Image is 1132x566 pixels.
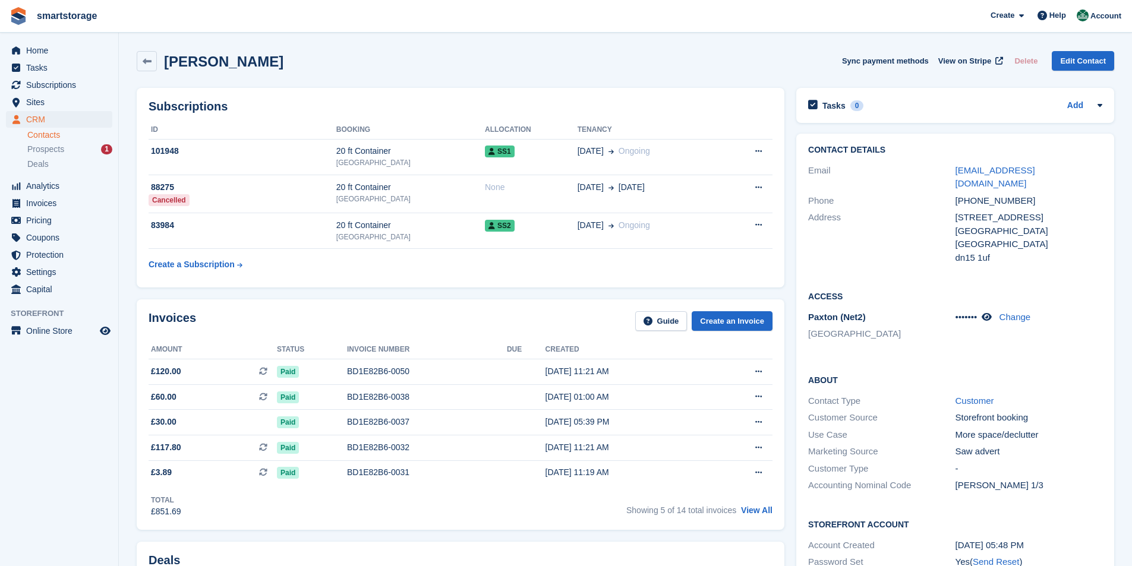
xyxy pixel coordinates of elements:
span: CRM [26,111,97,128]
span: View on Stripe [938,55,991,67]
span: [DATE] [578,181,604,194]
h2: Contact Details [808,146,1102,155]
div: Saw advert [956,445,1102,459]
a: Customer [956,396,994,406]
a: Change [999,312,1031,322]
h2: Storefront Account [808,518,1102,530]
a: Deals [27,158,112,170]
div: [GEOGRAPHIC_DATA] [336,194,485,204]
span: Showing 5 of 14 total invoices [626,505,736,515]
span: Ongoing [619,146,650,156]
a: Contacts [27,129,112,141]
a: Create an Invoice [692,311,772,331]
span: Create [991,10,1014,21]
span: Paid [277,467,299,479]
div: Storefront booking [956,411,1102,425]
h2: Invoices [149,311,196,331]
span: Sites [26,94,97,110]
h2: [PERSON_NAME] [164,53,283,69]
div: BD1E82B6-0038 [347,391,507,403]
img: stora-icon-8386f47178a22dfd0bd8f6a31ec36ba5ce8667c1dd55bd0f319d3a0aa187defe.svg [10,7,27,25]
span: Account [1090,10,1121,22]
a: menu [6,178,112,194]
div: - [956,462,1102,476]
span: Invoices [26,195,97,211]
div: 88275 [149,181,336,194]
div: Cancelled [149,194,190,206]
div: 1 [101,144,112,154]
span: Ongoing [619,220,650,230]
a: menu [6,42,112,59]
span: Home [26,42,97,59]
a: menu [6,111,112,128]
div: Customer Source [808,411,955,425]
div: [GEOGRAPHIC_DATA] [336,232,485,242]
a: Create a Subscription [149,254,242,276]
button: Sync payment methods [842,51,929,71]
span: Paid [277,416,299,428]
a: menu [6,59,112,76]
div: BD1E82B6-0031 [347,466,507,479]
img: Peter Britcliffe [1077,10,1089,21]
div: [PERSON_NAME] 1/3 [956,479,1102,492]
div: BD1E82B6-0037 [347,416,507,428]
a: menu [6,246,112,263]
span: £30.00 [151,416,176,428]
a: [EMAIL_ADDRESS][DOMAIN_NAME] [956,165,1035,189]
a: menu [6,77,112,93]
a: menu [6,322,112,339]
div: Email [808,164,955,191]
span: [DATE] [578,219,604,232]
div: Use Case [808,428,955,442]
a: View on Stripe [934,51,1005,71]
th: Allocation [485,121,578,140]
div: Customer Type [808,462,955,476]
div: [DATE] 11:21 AM [545,365,709,378]
div: [DATE] 11:21 AM [545,441,709,454]
div: Total [151,495,181,505]
span: Paid [277,366,299,378]
div: dn15 1uf [956,251,1102,265]
span: Paid [277,442,299,454]
div: 20 ft Container [336,145,485,157]
span: £60.00 [151,391,176,403]
a: Add [1067,99,1083,113]
div: [GEOGRAPHIC_DATA] [956,238,1102,251]
th: ID [149,121,336,140]
th: Invoice number [347,340,507,359]
span: Tasks [26,59,97,76]
div: [DATE] 01:00 AM [545,391,709,403]
span: Paid [277,391,299,403]
span: Help [1049,10,1066,21]
div: 83984 [149,219,336,232]
th: Amount [149,340,277,359]
th: Tenancy [578,121,723,140]
span: Protection [26,246,97,263]
div: Accounting Nominal Code [808,479,955,492]
span: Prospects [27,144,64,155]
a: menu [6,264,112,280]
a: menu [6,94,112,110]
span: Online Store [26,322,97,339]
div: BD1E82B6-0032 [347,441,507,454]
span: Coupons [26,229,97,246]
a: Guide [635,311,688,331]
span: £120.00 [151,365,181,378]
span: SS1 [485,146,515,157]
div: Marketing Source [808,445,955,459]
div: 20 ft Container [336,181,485,194]
a: menu [6,212,112,229]
div: Account Created [808,539,955,552]
span: ••••••• [956,312,978,322]
div: More space/declutter [956,428,1102,442]
a: menu [6,229,112,246]
div: Address [808,211,955,264]
a: menu [6,195,112,211]
a: smartstorage [32,6,102,26]
span: Storefront [11,308,118,320]
div: 0 [850,100,864,111]
div: [GEOGRAPHIC_DATA] [956,224,1102,238]
div: £851.69 [151,505,181,518]
span: Subscriptions [26,77,97,93]
th: Booking [336,121,485,140]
